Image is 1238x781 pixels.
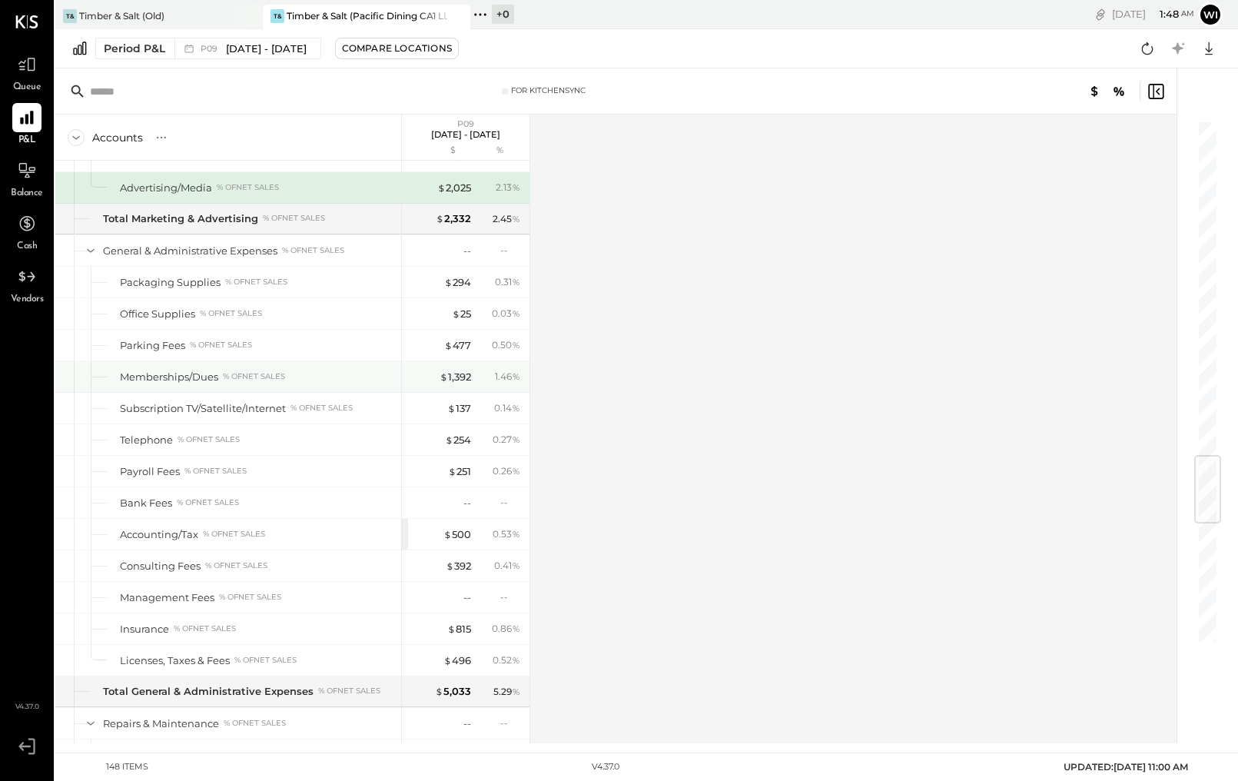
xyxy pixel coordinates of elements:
div: 2,025 [437,181,471,195]
span: P09 [201,45,222,53]
span: % [512,307,520,319]
span: UPDATED: [DATE] 11:00 AM [1064,761,1188,773]
div: 1.46 [495,370,520,384]
div: 137 [447,401,471,416]
div: 477 [444,338,471,353]
div: 5.29 [493,685,520,699]
div: 5,033 [435,684,471,699]
span: % [512,433,520,445]
div: v 4.37.0 [592,761,619,773]
div: Repairs & Maintenance [103,716,219,731]
div: % of NET SALES [318,686,380,696]
div: Subscription TV/Satellite/Internet [120,401,286,416]
div: Management Fees [120,590,214,605]
div: -- [463,244,471,258]
a: P&L [1,103,53,148]
div: -- [500,496,520,509]
div: % of NET SALES [178,434,240,445]
div: -- [463,496,471,510]
span: % [512,338,520,351]
div: % of NET SALES [200,308,262,319]
button: Period P&L P09[DATE] - [DATE] [95,38,321,59]
div: 0.50 [492,338,520,352]
div: 148 items [106,761,148,773]
a: Vendors [1,262,53,307]
div: Memberships/Dues [120,370,218,384]
div: 0.03 [492,307,520,321]
span: % [512,685,520,697]
div: % [475,145,525,157]
div: -- [463,716,471,731]
div: Office Supplies [120,307,195,321]
div: Payroll Fees [120,464,180,479]
div: 500 [443,527,471,542]
div: % of NET SALES [217,182,279,193]
span: % [512,653,520,666]
div: % of NET SALES [184,466,247,477]
div: -- [463,590,471,605]
span: % [512,464,520,477]
span: [DATE] - [DATE] [226,42,307,56]
div: copy link [1093,6,1108,22]
span: $ [443,528,452,540]
button: Compare Locations [335,38,459,59]
div: Accounting/Tax [120,527,198,542]
div: 294 [444,275,471,290]
div: % of NET SALES [203,529,265,540]
div: Insurance [120,622,169,636]
a: Cash [1,209,53,254]
div: Telephone [120,433,173,447]
div: 0.27 [493,433,520,447]
div: General & Administrative Expenses [103,244,277,258]
span: $ [446,560,454,572]
span: P09 [457,118,474,129]
span: % [512,212,520,224]
span: % [512,401,520,414]
button: wi [1198,2,1223,27]
div: T& [63,9,77,23]
span: $ [436,212,444,224]
div: Consulting Fees [120,559,201,573]
span: Vendors [11,293,44,307]
span: $ [448,465,456,477]
div: % of NET SALES [174,623,236,634]
p: [DATE] - [DATE] [431,129,500,140]
a: Queue [1,50,53,95]
span: % [512,275,520,287]
div: % of NET SALES [224,718,286,729]
div: % of NET SALES [219,592,281,603]
div: $ [410,145,471,157]
div: 0.86 [492,622,520,636]
div: Timber & Salt (Pacific Dining CA1 LLC) [287,9,447,22]
span: % [512,181,520,193]
div: Total Marketing & Advertising [103,211,258,226]
div: Accounts [92,130,143,145]
span: % [512,370,520,382]
div: -- [500,590,520,603]
span: $ [452,307,460,320]
div: [DATE] [1112,7,1194,22]
span: P&L [18,134,36,148]
div: + 0 [492,5,514,24]
span: Balance [11,187,43,201]
span: $ [447,623,456,635]
div: % of NET SALES [290,403,353,414]
span: $ [437,181,446,194]
div: Parking Fees [120,338,185,353]
span: % [512,527,520,540]
span: Queue [13,81,41,95]
div: Advertising/Media [120,181,212,195]
div: 2.13 [496,181,520,194]
div: 815 [447,622,471,636]
div: 251 [448,464,471,479]
div: Total General & Administrative Expenses [103,684,314,699]
span: $ [453,150,461,162]
div: 392 [446,559,471,573]
div: 254 [445,433,471,447]
div: -- [500,716,520,729]
div: % of NET SALES [205,560,267,571]
div: 0.14 [494,401,520,415]
div: 0.41 [494,559,520,573]
div: % of NET SALES [263,213,325,224]
div: 0.53 [493,527,520,541]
